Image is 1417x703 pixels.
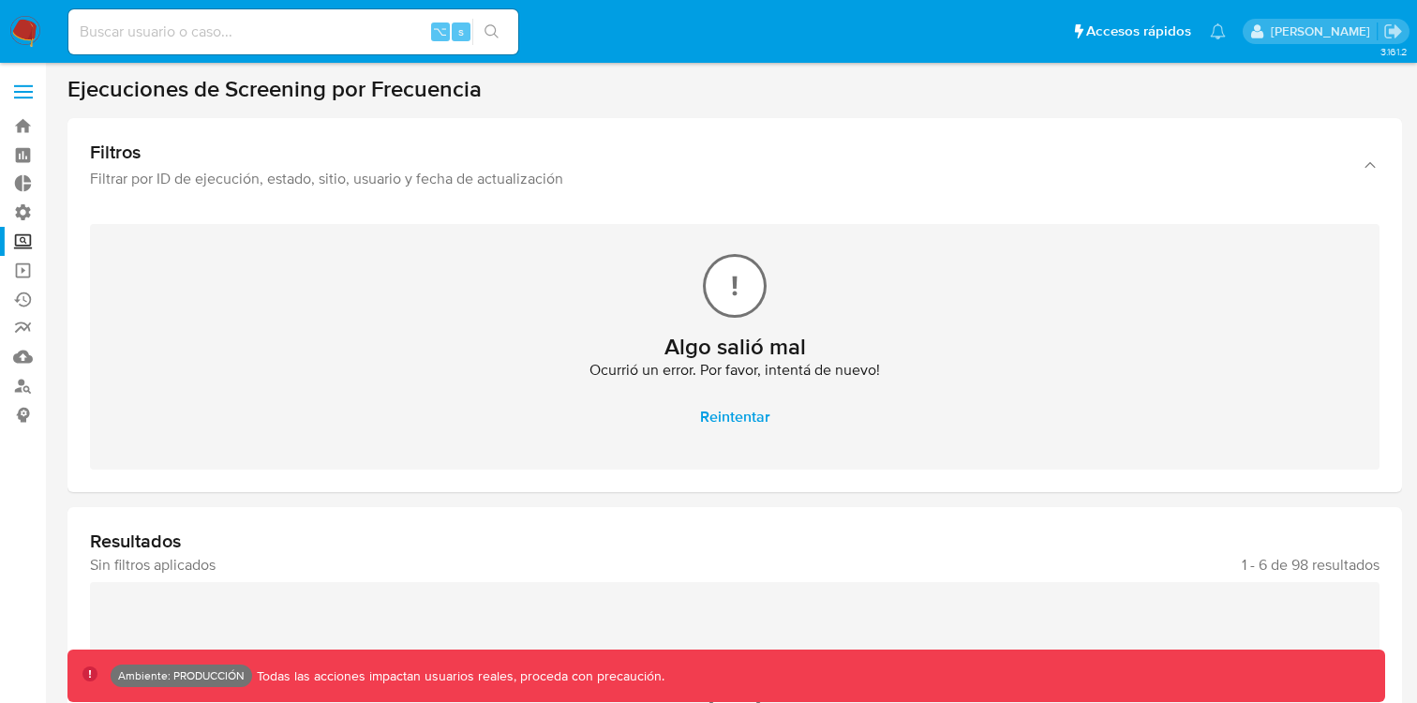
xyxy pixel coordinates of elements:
[1271,22,1377,40] p: joaquin.dolcemascolo@mercadolibre.com
[1383,22,1403,41] a: Salir
[118,672,245,680] p: Ambiente: PRODUCCIÓN
[1086,22,1191,41] span: Accesos rápidos
[472,19,511,45] button: search-icon
[458,22,464,40] span: s
[1210,23,1226,39] a: Notificaciones
[252,667,664,685] p: Todas las acciones impactan usuarios reales, proceda con precaución.
[68,20,518,44] input: Buscar usuario o caso...
[433,22,447,40] span: ⌥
